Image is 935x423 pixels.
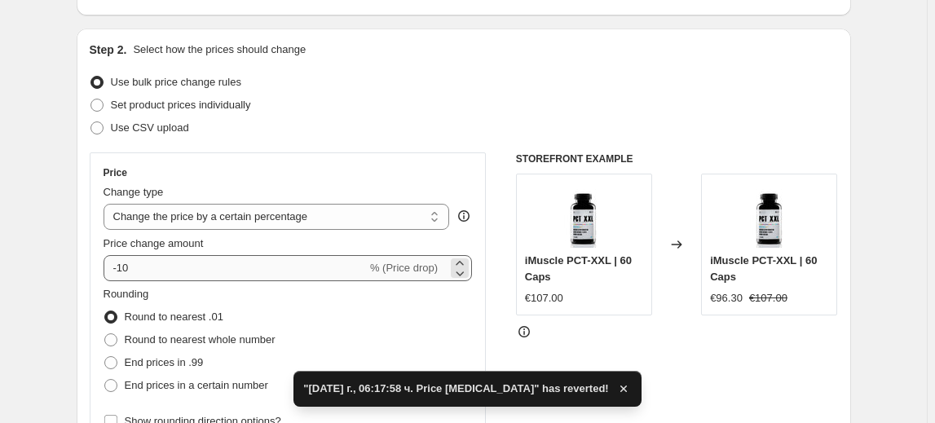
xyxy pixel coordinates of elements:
[303,381,608,397] span: "[DATE] г., 06:17:58 ч. Price [MEDICAL_DATA]" has reverted!
[516,152,838,165] h6: STOREFRONT EXAMPLE
[111,121,189,134] span: Use CSV upload
[525,254,632,283] span: iMuscle PCT-XXL | 60 Caps
[104,255,367,281] input: -15
[125,356,204,368] span: End prices in .99
[104,237,204,249] span: Price change amount
[525,290,563,306] div: €107.00
[125,333,276,346] span: Round to nearest whole number
[90,42,127,58] h2: Step 2.
[111,99,251,111] span: Set product prices individually
[111,76,241,88] span: Use bulk price change rules
[551,183,616,248] img: PCTXXL_80x.jpg
[125,379,268,391] span: End prices in a certain number
[104,166,127,179] h3: Price
[370,262,438,274] span: % (Price drop)
[104,288,149,300] span: Rounding
[710,290,743,306] div: €96.30
[710,254,817,283] span: iMuscle PCT-XXL | 60 Caps
[133,42,306,58] p: Select how the prices should change
[749,290,787,306] strike: €107.00
[104,186,164,198] span: Change type
[737,183,802,248] img: PCTXXL_80x.jpg
[125,311,223,323] span: Round to nearest .01
[456,208,472,224] div: help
